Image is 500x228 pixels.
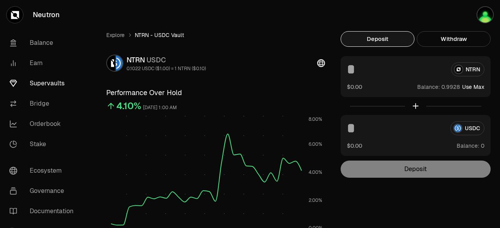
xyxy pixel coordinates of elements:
a: Explore [106,31,125,39]
button: Deposit [341,31,414,47]
a: Governance [3,181,84,201]
span: Balance: [457,142,479,150]
div: 0.1022 USDC ($1.00) = 1 NTRN ($0.10) [127,65,206,72]
button: Withdraw [417,31,491,47]
a: Earn [3,53,84,73]
img: NTRN Logo [107,55,114,71]
a: Balance [3,33,84,53]
div: NTRN [127,55,206,65]
div: 4.10% [116,100,141,112]
span: Balance: [417,83,440,91]
tspan: 2.00% [309,197,322,203]
a: Supervaults [3,73,84,94]
a: Documentation [3,201,84,221]
img: Dannyarch [477,6,494,23]
tspan: 6.00% [309,141,322,147]
button: $0.00 [347,141,362,150]
a: Stake [3,134,84,154]
span: USDC [146,55,166,64]
a: Orderbook [3,114,84,134]
nav: breadcrumb [106,31,325,39]
tspan: 4.00% [309,169,322,175]
a: Bridge [3,94,84,114]
h3: Performance Over Hold [106,87,325,98]
img: USDC Logo [116,55,123,71]
button: Use Max [462,83,484,91]
span: NTRN - USDC Vault [135,31,184,39]
tspan: 8.00% [309,116,322,122]
a: Ecosystem [3,161,84,181]
div: [DATE] 1:00 AM [143,103,177,112]
button: $0.00 [347,83,362,91]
